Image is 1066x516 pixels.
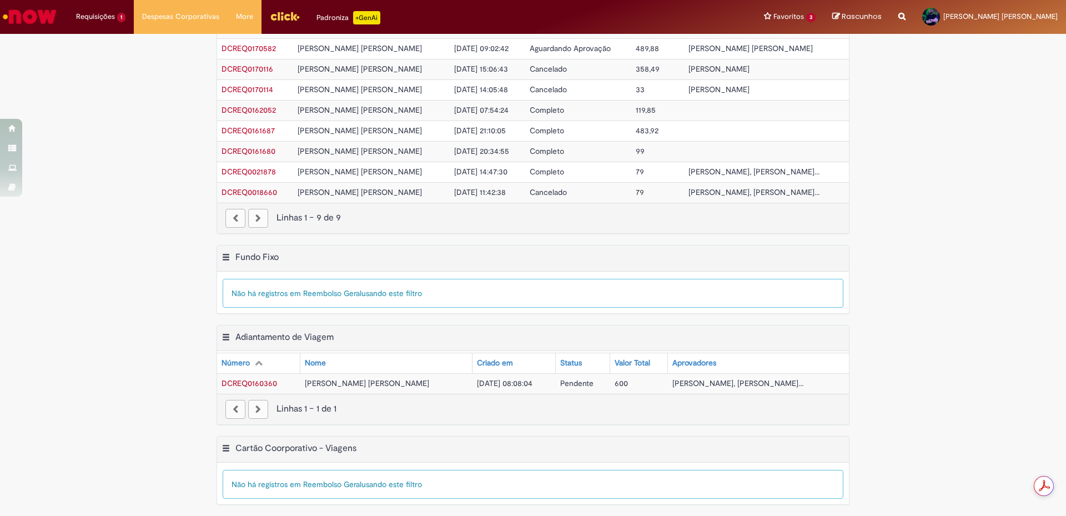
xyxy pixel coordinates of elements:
[225,403,841,415] div: Linhas 1 − 1 de 1
[298,146,422,156] span: [PERSON_NAME] [PERSON_NAME]
[454,146,509,156] span: [DATE] 20:34:55
[636,187,644,197] span: 79
[235,252,279,263] h2: Fundo Fixo
[222,84,273,94] span: DCREQ0170114
[217,203,849,233] nav: paginação
[222,167,276,177] span: DCREQ0021878
[530,105,564,115] span: Completo
[806,13,816,22] span: 3
[222,378,277,388] a: Abrir Registro: DCREQ0160360
[773,11,804,22] span: Favoritos
[636,167,644,177] span: 79
[222,443,230,457] button: Cartão Coorporativo - Viagens Menu de contexto
[222,126,275,136] a: Abrir Registro: DCREQ0161687
[270,8,300,24] img: click_logo_yellow_360x200.png
[361,479,422,489] span: usando este filtro
[298,126,422,136] span: [PERSON_NAME] [PERSON_NAME]
[222,187,277,197] span: DCREQ0018660
[477,358,513,369] div: Criado em
[636,105,656,115] span: 119,85
[223,279,843,308] div: Não há registros em Reembolso Geral
[688,64,750,74] span: [PERSON_NAME]
[688,187,819,197] span: [PERSON_NAME], [PERSON_NAME]...
[530,187,567,197] span: Cancelado
[222,332,230,346] button: Adiantamento de Viagem Menu de contexto
[454,43,509,53] span: [DATE] 09:02:42
[298,84,422,94] span: [PERSON_NAME] [PERSON_NAME]
[222,358,250,369] div: Número
[222,64,273,74] a: Abrir Registro: DCREQ0170116
[236,11,253,22] span: More
[530,43,611,53] span: Aguardando Aprovação
[142,11,219,22] span: Despesas Corporativas
[117,13,125,22] span: 1
[454,167,507,177] span: [DATE] 14:47:30
[477,378,532,388] span: [DATE] 08:08:04
[636,126,658,136] span: 483,92
[615,378,628,388] span: 600
[298,64,422,74] span: [PERSON_NAME] [PERSON_NAME]
[636,43,659,53] span: 489,88
[530,126,564,136] span: Completo
[672,378,803,388] span: [PERSON_NAME], [PERSON_NAME]...
[225,212,841,224] div: Linhas 1 − 9 de 9
[298,105,422,115] span: [PERSON_NAME] [PERSON_NAME]
[298,43,422,53] span: [PERSON_NAME] [PERSON_NAME]
[530,84,567,94] span: Cancelado
[235,332,334,343] h2: Adiantamento de Viagem
[530,167,564,177] span: Completo
[688,43,813,53] span: [PERSON_NAME] [PERSON_NAME]
[316,11,380,24] div: Padroniza
[305,358,326,369] div: Nome
[76,11,115,22] span: Requisições
[688,167,819,177] span: [PERSON_NAME], [PERSON_NAME]...
[636,64,660,74] span: 358,49
[560,378,594,388] span: Pendente
[615,358,650,369] div: Valor Total
[222,252,230,266] button: Fundo Fixo Menu de contexto
[222,43,276,53] span: DCREQ0170582
[298,167,422,177] span: [PERSON_NAME] [PERSON_NAME]
[222,105,276,115] a: Abrir Registro: DCREQ0162052
[217,394,849,424] nav: paginação
[222,378,277,388] span: DCREQ0160360
[560,358,582,369] div: Status
[672,358,716,369] div: Aprovadores
[943,12,1058,21] span: [PERSON_NAME] [PERSON_NAME]
[222,146,275,156] span: DCREQ0161680
[454,126,506,136] span: [DATE] 21:10:05
[222,167,276,177] a: Abrir Registro: DCREQ0021878
[361,288,422,298] span: usando este filtro
[454,64,508,74] span: [DATE] 15:06:43
[222,84,273,94] a: Abrir Registro: DCREQ0170114
[636,84,645,94] span: 33
[305,378,429,388] span: [PERSON_NAME] [PERSON_NAME]
[1,6,58,28] img: ServiceNow
[454,105,509,115] span: [DATE] 07:54:24
[222,146,275,156] a: Abrir Registro: DCREQ0161680
[688,84,750,94] span: [PERSON_NAME]
[222,187,277,197] a: Abrir Registro: DCREQ0018660
[353,11,380,24] p: +GenAi
[235,443,356,454] h2: Cartão Coorporativo - Viagens
[222,126,275,136] span: DCREQ0161687
[842,11,882,22] span: Rascunhos
[832,12,882,22] a: Rascunhos
[223,470,843,499] div: Não há registros em Reembolso Geral
[298,187,422,197] span: [PERSON_NAME] [PERSON_NAME]
[636,146,645,156] span: 99
[222,43,276,53] a: Abrir Registro: DCREQ0170582
[530,64,567,74] span: Cancelado
[222,105,276,115] span: DCREQ0162052
[530,146,564,156] span: Completo
[454,187,506,197] span: [DATE] 11:42:38
[454,84,508,94] span: [DATE] 14:05:48
[222,64,273,74] span: DCREQ0170116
